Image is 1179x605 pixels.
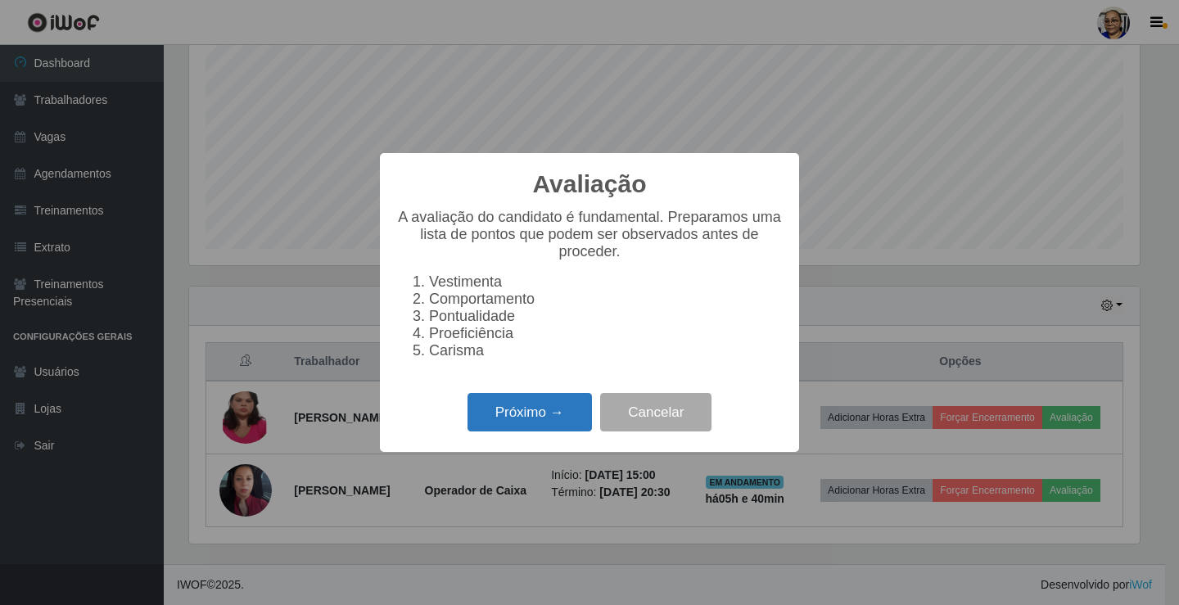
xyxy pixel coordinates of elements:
[468,393,592,431] button: Próximo →
[429,308,783,325] li: Pontualidade
[429,273,783,291] li: Vestimenta
[396,209,783,260] p: A avaliação do candidato é fundamental. Preparamos uma lista de pontos que podem ser observados a...
[429,291,783,308] li: Comportamento
[429,342,783,359] li: Carisma
[533,169,647,199] h2: Avaliação
[600,393,711,431] button: Cancelar
[429,325,783,342] li: Proeficiência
